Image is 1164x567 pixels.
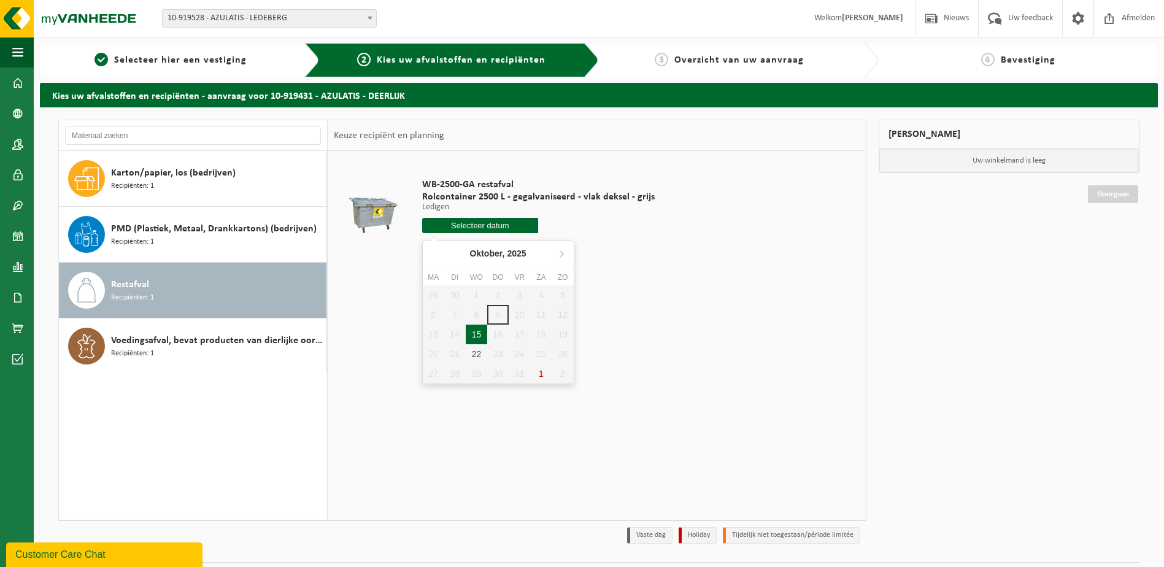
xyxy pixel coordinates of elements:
button: Restafval Recipiënten: 1 [59,263,327,318]
a: Doorgaan [1088,185,1138,203]
span: Recipiënten: 1 [111,348,154,360]
li: Holiday [679,527,717,544]
span: WB-2500-GA restafval [422,179,655,191]
strong: [PERSON_NAME] [842,13,903,23]
input: Materiaal zoeken [65,126,321,145]
div: vr [509,271,530,283]
input: Selecteer datum [422,218,539,233]
button: Voedingsafval, bevat producten van dierlijke oorsprong, onverpakt, categorie 3 Recipiënten: 1 [59,318,327,374]
i: 2025 [507,249,526,258]
span: PMD (Plastiek, Metaal, Drankkartons) (bedrijven) [111,222,317,236]
a: 1Selecteer hier een vestiging [46,53,295,67]
div: Oktober, [465,244,531,263]
button: PMD (Plastiek, Metaal, Drankkartons) (bedrijven) Recipiënten: 1 [59,207,327,263]
div: di [444,271,466,283]
p: Uw winkelmand is leeg [879,149,1139,172]
div: do [487,271,509,283]
span: 10-919528 - AZULATIS - LEDEBERG [163,10,376,27]
button: Karton/papier, los (bedrijven) Recipiënten: 1 [59,151,327,207]
span: Overzicht van uw aanvraag [674,55,804,65]
span: 2 [357,53,371,66]
div: 22 [466,344,487,364]
span: 3 [655,53,668,66]
span: Selecteer hier een vestiging [114,55,247,65]
span: Voedingsafval, bevat producten van dierlijke oorsprong, onverpakt, categorie 3 [111,333,323,348]
span: Bevestiging [1001,55,1055,65]
span: 10-919528 - AZULATIS - LEDEBERG [162,9,377,28]
span: 1 [94,53,108,66]
span: Restafval [111,277,149,292]
li: Tijdelijk niet toegestaan/période limitée [723,527,860,544]
span: Rolcontainer 2500 L - gegalvaniseerd - vlak deksel - grijs [422,191,655,203]
div: Keuze recipiënt en planning [328,120,450,151]
span: Recipiënten: 1 [111,236,154,248]
span: Karton/papier, los (bedrijven) [111,166,236,180]
div: 15 [466,325,487,344]
div: ma [423,271,444,283]
h2: Kies uw afvalstoffen en recipiënten - aanvraag voor 10-919431 - AZULATIS - DEERLIJK [40,83,1158,107]
div: zo [552,271,573,283]
span: Recipiënten: 1 [111,180,154,192]
div: wo [466,271,487,283]
span: Kies uw afvalstoffen en recipiënten [377,55,545,65]
li: Vaste dag [627,527,673,544]
iframe: chat widget [6,540,205,567]
span: Recipiënten: 1 [111,292,154,304]
div: za [530,271,552,283]
div: [PERSON_NAME] [879,120,1140,149]
span: 4 [981,53,995,66]
p: Ledigen [422,203,655,212]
